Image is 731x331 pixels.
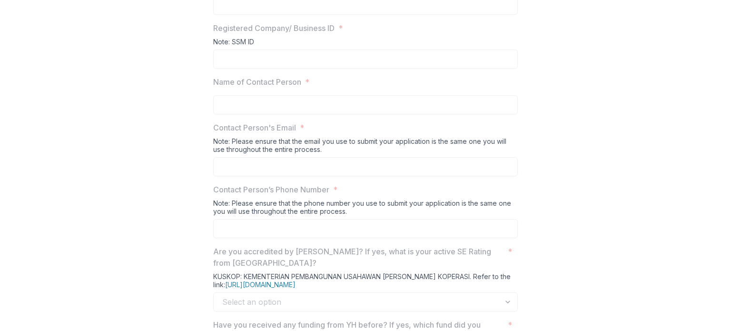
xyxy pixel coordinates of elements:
div: KUSKOP: KEMENTERIAN PEMBANGUNAN USAHAWAN [PERSON_NAME] KOPERASI. Refer to the link: [213,272,518,292]
a: [URL][DOMAIN_NAME] [225,281,296,289]
div: Note: Please ensure that the phone number you use to submit your application is the same one you ... [213,199,518,219]
p: Registered Company/ Business ID [213,22,335,34]
p: Name of Contact Person [213,76,301,88]
div: Note: Please ensure that the email you use to submit your application is the same one you will us... [213,137,518,157]
p: Contact Person's Email [213,122,296,133]
p: Are you accredited by [PERSON_NAME]? If yes, what is your active SE Rating from [GEOGRAPHIC_DATA]? [213,246,504,269]
p: Contact Person’s Phone Number [213,184,329,195]
div: Note: SSM ID [213,38,518,50]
